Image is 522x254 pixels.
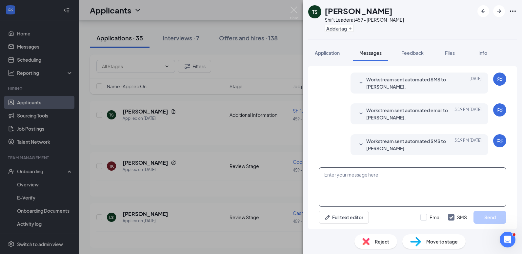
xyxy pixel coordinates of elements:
svg: Pen [324,214,331,221]
svg: Ellipses [509,7,517,15]
span: [DATE] [470,76,482,90]
span: Reject [375,238,389,245]
svg: WorkstreamLogo [496,75,504,83]
h1: [PERSON_NAME] [325,5,392,16]
span: Move to stage [426,238,458,245]
span: Workstream sent automated SMS to [PERSON_NAME]. [366,138,452,152]
svg: SmallChevronDown [357,79,365,87]
iframe: Intercom live chat [500,232,515,247]
span: [DATE] 3:19 PM [454,138,482,152]
span: Application [315,50,340,56]
svg: ArrowRight [495,7,503,15]
svg: WorkstreamLogo [496,137,504,145]
svg: ArrowLeftNew [479,7,487,15]
span: Workstream sent automated SMS to [PERSON_NAME]. [366,76,452,90]
button: ArrowRight [493,5,505,17]
svg: WorkstreamLogo [496,106,504,114]
button: ArrowLeftNew [477,5,489,17]
span: [DATE] 3:19 PM [454,107,482,121]
button: Full text editorPen [319,211,369,224]
span: Messages [359,50,382,56]
svg: Plus [348,27,352,31]
button: Send [473,211,506,224]
svg: SmallChevronDown [357,141,365,149]
span: Feedback [401,50,424,56]
div: TS [312,9,317,15]
span: Info [478,50,487,56]
span: Files [445,50,455,56]
svg: SmallChevronDown [357,110,365,118]
div: Shift Leader at 459 - [PERSON_NAME] [325,16,404,23]
span: Workstream sent automated email to [PERSON_NAME]. [366,107,452,121]
button: PlusAdd a tag [325,25,354,32]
